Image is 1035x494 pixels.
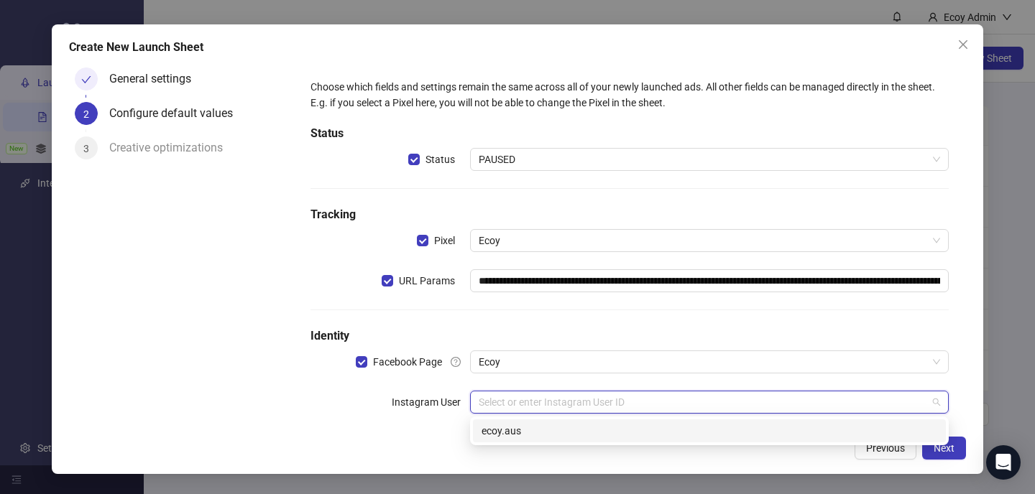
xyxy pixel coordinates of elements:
[310,327,949,345] h5: Identity
[420,152,461,167] span: Status
[69,39,966,56] div: Create New Launch Sheet
[310,125,949,142] h5: Status
[310,206,949,223] h5: Tracking
[473,419,946,442] div: ecoy.aus
[81,75,91,85] span: check
[866,442,905,454] span: Previous
[934,442,954,454] span: Next
[479,149,940,170] span: PAUSED
[451,357,461,367] span: question-circle
[957,39,969,50] span: close
[479,351,940,373] span: Ecoy
[367,354,448,370] span: Facebook Page
[310,79,949,111] div: Choose which fields and settings remain the same across all of your newly launched ads. All other...
[479,230,940,251] span: Ecoy
[83,108,89,120] span: 2
[922,437,966,460] button: Next
[855,437,916,460] button: Previous
[393,273,461,289] span: URL Params
[83,143,89,154] span: 3
[109,67,203,90] div: General settings
[952,33,975,56] button: Close
[482,423,937,439] div: ecoy.aus
[392,391,470,414] label: Instagram User
[428,233,461,248] span: Pixel
[109,136,234,159] div: Creative optimizations
[109,102,244,125] div: Configure default values
[986,445,1021,480] div: Open Intercom Messenger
